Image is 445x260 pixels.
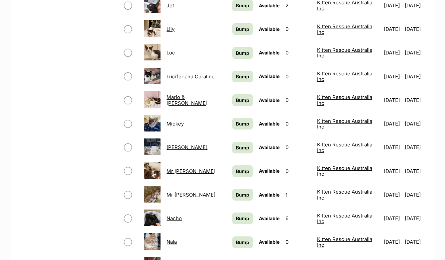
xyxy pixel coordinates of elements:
[283,183,313,206] td: 1
[236,191,249,198] span: Bump
[283,89,313,112] td: 0
[167,49,175,56] a: Loc
[317,236,372,248] a: Kitten Rescue Australia Inc
[405,207,427,230] td: [DATE]
[283,207,313,230] td: 6
[236,215,249,222] span: Bump
[405,18,427,41] td: [DATE]
[317,189,372,201] a: Kitten Rescue Australia Inc
[405,112,427,135] td: [DATE]
[317,23,372,35] a: Kitten Rescue Australia Inc
[381,112,404,135] td: [DATE]
[259,50,279,55] span: Available
[259,168,279,174] span: Available
[405,41,427,64] td: [DATE]
[259,192,279,198] span: Available
[405,136,427,159] td: [DATE]
[167,2,174,9] a: Jet
[232,189,253,201] a: Bump
[232,47,253,59] a: Bump
[167,192,215,198] a: Mr [PERSON_NAME]
[236,73,249,80] span: Bump
[167,26,174,32] a: Lily
[232,23,253,35] a: Bump
[167,215,182,221] a: Nacho
[259,121,279,127] span: Available
[381,230,404,253] td: [DATE]
[317,118,372,130] a: Kitten Rescue Australia Inc
[236,120,249,127] span: Bump
[283,41,313,64] td: 0
[232,142,253,153] a: Bump
[232,71,253,82] a: Bump
[283,18,313,41] td: 0
[317,213,372,224] a: Kitten Rescue Australia Inc
[236,168,249,175] span: Bump
[317,47,372,59] a: Kitten Rescue Australia Inc
[381,160,404,183] td: [DATE]
[381,65,404,88] td: [DATE]
[381,41,404,64] td: [DATE]
[236,144,249,151] span: Bump
[232,165,253,177] a: Bump
[381,207,404,230] td: [DATE]
[236,26,249,33] span: Bump
[259,144,279,150] span: Available
[381,89,404,112] td: [DATE]
[405,183,427,206] td: [DATE]
[283,65,313,88] td: 0
[259,73,279,79] span: Available
[283,112,313,135] td: 0
[317,165,372,177] a: Kitten Rescue Australia Inc
[317,94,372,106] a: Kitten Rescue Australia Inc
[232,236,253,248] a: Bump
[283,160,313,183] td: 0
[405,89,427,112] td: [DATE]
[405,230,427,253] td: [DATE]
[167,239,177,245] a: Nala
[259,216,279,221] span: Available
[167,168,215,174] a: Mr [PERSON_NAME]
[283,136,313,159] td: 0
[236,239,249,246] span: Bump
[317,70,372,82] a: Kitten Rescue Australia Inc
[167,144,207,150] a: [PERSON_NAME]
[317,141,372,153] a: Kitten Rescue Australia Inc
[232,118,253,130] a: Bump
[232,213,253,224] a: Bump
[381,18,404,41] td: [DATE]
[405,160,427,183] td: [DATE]
[259,239,279,245] span: Available
[259,26,279,32] span: Available
[167,73,215,80] a: Lucifer and Coraline
[283,230,313,253] td: 0
[259,3,279,8] span: Available
[259,97,279,103] span: Available
[405,65,427,88] td: [DATE]
[236,49,249,56] span: Bump
[167,121,184,127] a: Mickey
[236,2,249,9] span: Bump
[381,183,404,206] td: [DATE]
[232,94,253,106] a: Bump
[167,94,207,106] a: Mario & [PERSON_NAME]
[236,97,249,104] span: Bump
[381,136,404,159] td: [DATE]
